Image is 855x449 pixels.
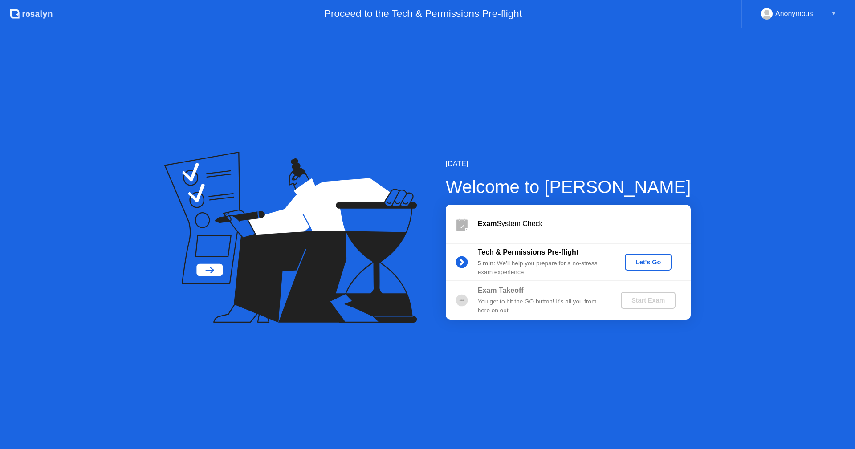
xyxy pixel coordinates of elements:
b: 5 min [478,260,494,267]
button: Start Exam [621,292,676,309]
button: Let's Go [625,254,672,271]
div: : We’ll help you prepare for a no-stress exam experience [478,259,606,277]
div: [DATE] [446,158,691,169]
div: Let's Go [628,259,668,266]
div: System Check [478,218,691,229]
div: Start Exam [624,297,672,304]
div: Welcome to [PERSON_NAME] [446,174,691,200]
div: You get to hit the GO button! It’s all you from here on out [478,297,606,316]
b: Tech & Permissions Pre-flight [478,248,578,256]
b: Exam [478,220,497,227]
div: ▼ [831,8,836,20]
div: Anonymous [775,8,813,20]
b: Exam Takeoff [478,287,524,294]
